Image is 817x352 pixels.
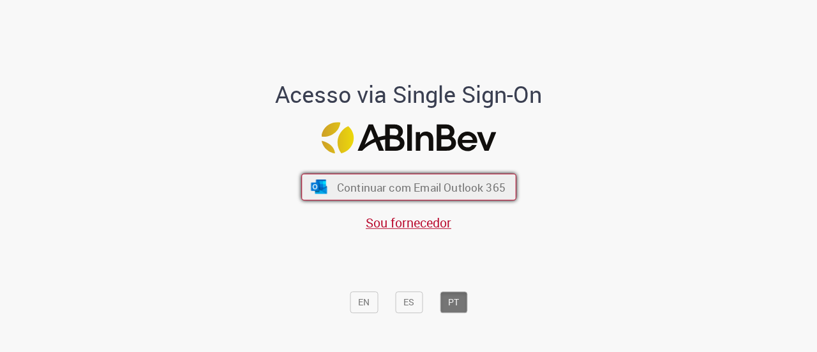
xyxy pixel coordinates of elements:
h1: Acesso via Single Sign-On [232,82,586,107]
button: ícone Azure/Microsoft 360 Continuar com Email Outlook 365 [301,174,516,201]
button: ES [395,291,423,313]
a: Sou fornecedor [366,214,451,231]
button: PT [440,291,467,313]
span: Continuar com Email Outlook 365 [336,180,505,194]
button: EN [350,291,378,313]
img: ícone Azure/Microsoft 360 [310,180,328,194]
img: Logo ABInBev [321,122,496,153]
